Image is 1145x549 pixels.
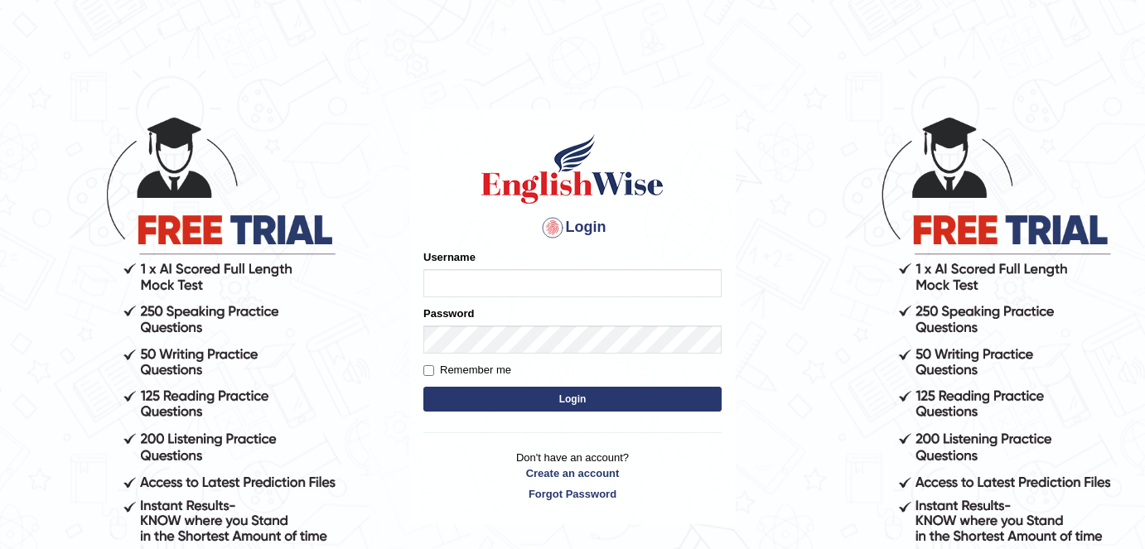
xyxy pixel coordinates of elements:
label: Remember me [423,362,511,378]
label: Password [423,306,474,321]
a: Create an account [423,465,722,481]
label: Username [423,249,476,265]
a: Forgot Password [423,486,722,502]
p: Don't have an account? [423,450,722,501]
img: Logo of English Wise sign in for intelligent practice with AI [478,132,667,206]
h4: Login [423,214,722,241]
input: Remember me [423,365,434,376]
button: Login [423,387,722,412]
